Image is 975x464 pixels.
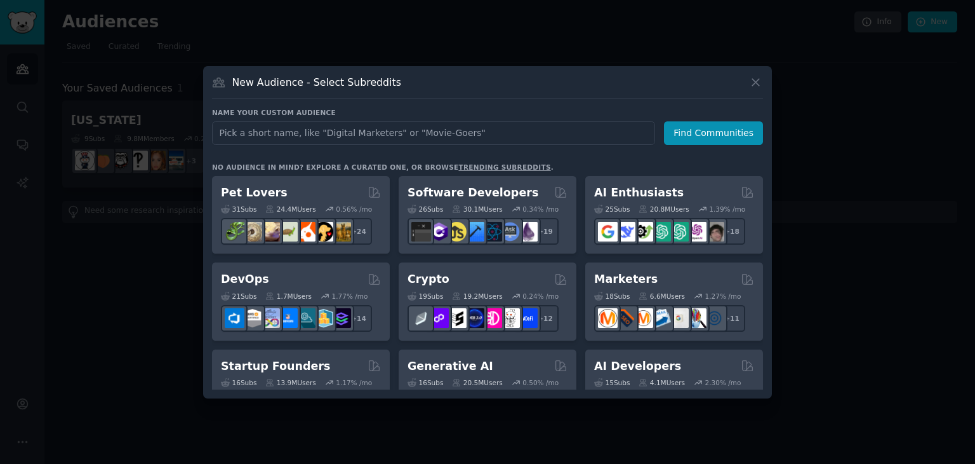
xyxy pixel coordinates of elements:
img: CryptoNews [500,308,520,328]
img: DeepSeek [616,222,635,242]
div: 26 Sub s [408,205,443,214]
div: + 11 [719,305,745,332]
img: MarketingResearch [687,308,706,328]
div: 19 Sub s [408,292,443,301]
img: dogbreed [331,222,351,242]
img: web3 [465,308,484,328]
h3: Name your custom audience [212,108,763,117]
h2: AI Developers [594,358,681,374]
h2: DevOps [221,271,269,287]
h2: Software Developers [408,185,538,201]
img: PlatformEngineers [331,308,351,328]
a: trending subreddits [458,163,550,171]
div: 1.7M Users [265,292,312,301]
img: elixir [518,222,538,242]
img: ArtificalIntelligence [705,222,724,242]
h2: Startup Founders [221,358,330,374]
img: AItoolsCatalog [633,222,653,242]
div: 6.6M Users [639,292,685,301]
img: Emailmarketing [651,308,671,328]
div: + 24 [345,218,372,245]
div: 0.24 % /mo [522,292,559,301]
img: azuredevops [225,308,244,328]
div: 18 Sub s [594,292,630,301]
img: learnjavascript [447,222,467,242]
img: ethstaker [447,308,467,328]
img: 0xPolygon [429,308,449,328]
div: + 14 [345,305,372,332]
img: content_marketing [598,308,618,328]
img: ballpython [242,222,262,242]
img: csharp [429,222,449,242]
div: 30.1M Users [452,205,502,214]
div: 2.30 % /mo [705,378,741,387]
h3: New Audience - Select Subreddits [232,76,401,89]
div: 1.77 % /mo [332,292,368,301]
img: OnlineMarketing [705,308,724,328]
div: 20.5M Users [452,378,502,387]
div: + 19 [532,218,559,245]
img: herpetology [225,222,244,242]
img: defiblockchain [482,308,502,328]
div: 16 Sub s [221,378,256,387]
div: 24.4M Users [265,205,315,214]
img: cockatiel [296,222,315,242]
div: 19.2M Users [452,292,502,301]
div: 1.27 % /mo [705,292,741,301]
div: + 12 [532,305,559,332]
img: platformengineering [296,308,315,328]
h2: Marketers [594,271,658,287]
div: 0.56 % /mo [336,205,372,214]
input: Pick a short name, like "Digital Marketers" or "Movie-Goers" [212,121,655,145]
img: AskMarketing [633,308,653,328]
img: Docker_DevOps [260,308,280,328]
img: chatgpt_prompts_ [669,222,689,242]
img: iOSProgramming [465,222,484,242]
h2: Generative AI [408,358,493,374]
div: No audience in mind? Explore a curated one, or browse . [212,163,554,172]
img: bigseo [616,308,635,328]
div: 21 Sub s [221,292,256,301]
img: DevOpsLinks [278,308,298,328]
img: leopardgeckos [260,222,280,242]
div: 25 Sub s [594,205,630,214]
div: 31 Sub s [221,205,256,214]
div: + 18 [719,218,745,245]
img: googleads [669,308,689,328]
img: OpenAIDev [687,222,706,242]
div: 1.39 % /mo [709,205,745,214]
img: software [411,222,431,242]
button: Find Communities [664,121,763,145]
img: GoogleGeminiAI [598,222,618,242]
img: aws_cdk [314,308,333,328]
div: 20.8M Users [639,205,689,214]
h2: Crypto [408,271,449,287]
img: chatgpt_promptDesign [651,222,671,242]
div: 0.34 % /mo [522,205,559,214]
img: turtle [278,222,298,242]
img: AskComputerScience [500,222,520,242]
h2: AI Enthusiasts [594,185,684,201]
div: 0.50 % /mo [522,378,559,387]
div: 16 Sub s [408,378,443,387]
img: reactnative [482,222,502,242]
img: PetAdvice [314,222,333,242]
div: 1.17 % /mo [336,378,372,387]
h2: Pet Lovers [221,185,288,201]
div: 15 Sub s [594,378,630,387]
img: AWS_Certified_Experts [242,308,262,328]
img: defi_ [518,308,538,328]
img: ethfinance [411,308,431,328]
div: 13.9M Users [265,378,315,387]
div: 4.1M Users [639,378,685,387]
